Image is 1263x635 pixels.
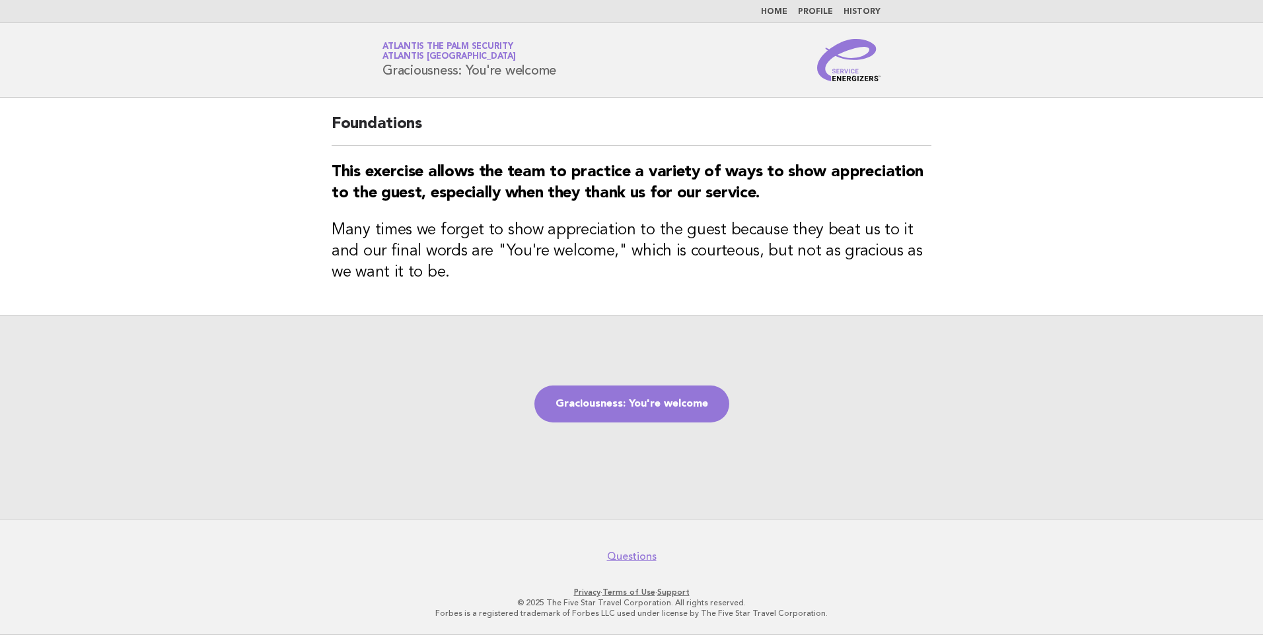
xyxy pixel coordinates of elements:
a: Graciousness: You're welcome [534,385,729,422]
img: Service Energizers [817,39,881,81]
a: Profile [798,8,833,16]
a: Privacy [574,587,600,597]
h3: Many times we forget to show appreciation to the guest because they beat us to it and our final w... [332,220,931,283]
strong: This exercise allows the team to practice a variety of ways to show appreciation to the guest, es... [332,164,923,201]
p: © 2025 The Five Star Travel Corporation. All rights reserved. [227,597,1036,608]
a: History [844,8,881,16]
a: Home [761,8,787,16]
a: Questions [607,550,657,563]
h2: Foundations [332,114,931,146]
p: · · [227,587,1036,597]
span: Atlantis [GEOGRAPHIC_DATA] [382,53,516,61]
a: Support [657,587,690,597]
h1: Graciousness: You're welcome [382,43,556,77]
p: Forbes is a registered trademark of Forbes LLC used under license by The Five Star Travel Corpora... [227,608,1036,618]
a: Terms of Use [602,587,655,597]
a: Atlantis The Palm SecurityAtlantis [GEOGRAPHIC_DATA] [382,42,516,61]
